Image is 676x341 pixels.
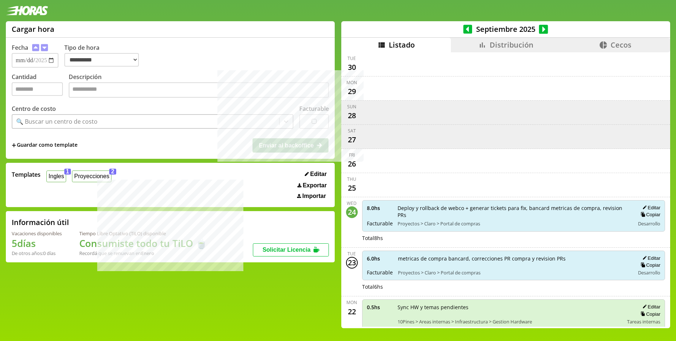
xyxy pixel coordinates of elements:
span: 10Pines > Areas internas > Infraestructura > Gestion Hardware [398,318,622,325]
button: Exportar [295,182,329,189]
div: De otros años: 0 días [12,250,62,256]
b: Enero [141,250,154,256]
div: 🔍 Buscar un centro de costo [16,117,98,125]
div: 26 [346,158,358,170]
h1: Cargar hora [12,24,54,34]
button: Proyecciones2 [72,170,111,182]
label: Descripción [69,73,329,100]
span: Templates [12,170,41,179]
span: Listado [389,40,415,50]
label: Facturable [299,105,329,113]
span: 0.5 hs [367,304,392,311]
button: Copiar [638,211,660,218]
span: Desarrollo [638,269,660,276]
div: Tiempo Libre Optativo (TiLO) disponible [79,230,207,237]
div: Wed [347,200,357,206]
div: Sat [348,128,356,134]
span: Deploy y rollback de webco + generar tickets para fix, bancard metricas de compra, revision PRs [398,205,630,218]
div: 22 [346,306,358,317]
select: Tipo de hora [64,53,139,67]
span: Desarrollo [638,220,660,227]
span: Distribución [490,40,533,50]
button: Editar [640,304,660,310]
input: Cantidad [12,82,63,96]
span: + [12,141,16,149]
label: Fecha [12,44,28,52]
span: metricas de compra bancard, correcciones PR compra y revision PRs [398,255,630,262]
span: 8.0 hs [367,205,392,211]
div: Mon [346,299,357,306]
div: Total 8 hs [362,235,665,241]
div: 24 [346,206,358,218]
div: 27 [346,134,358,146]
span: Editar [310,171,327,177]
span: Importar [302,193,326,199]
button: Copiar [638,262,660,268]
span: Tareas internas [627,318,660,325]
span: 6.0 hs [367,255,393,262]
div: Recordá que se renuevan en [79,250,207,256]
span: Facturable [367,220,392,227]
div: Mon [346,79,357,86]
span: Proyectos > Claro > Portal de compras [398,220,630,227]
button: Ingles1 [46,170,66,182]
div: 28 [346,110,358,121]
div: Total 6 hs [362,283,665,290]
div: 29 [346,86,358,97]
label: Cantidad [12,73,69,100]
span: Septiembre 2025 [472,24,539,34]
div: Vacaciones disponibles [12,230,62,237]
span: Sync HW y temas pendientes [398,304,622,311]
span: 2 [109,169,116,175]
span: Cecos [611,40,631,50]
div: 23 [346,257,358,269]
button: Copiar [638,311,660,317]
span: Solicitar Licencia [262,247,311,253]
span: +Guardar como template [12,141,77,149]
h1: 5 días [12,237,62,250]
div: Thu [347,176,356,182]
span: Proyectos > Claro > Portal de compras [398,269,630,276]
button: Editar [640,205,660,211]
img: logotipo [6,6,48,15]
h1: Consumiste todo tu TiLO 🍵 [79,237,207,250]
div: scrollable content [341,52,670,327]
div: Fri [349,152,355,158]
div: Sun [347,104,356,110]
span: 1 [64,169,71,175]
div: 30 [346,61,358,73]
button: Editar [303,170,329,178]
div: Tue [348,251,356,257]
div: Tue [348,55,356,61]
label: Centro de costo [12,105,56,113]
h2: Información útil [12,217,69,227]
label: Tipo de hora [64,44,145,68]
button: Solicitar Licencia [253,243,329,256]
span: Exportar [303,182,327,189]
textarea: Descripción [69,82,329,98]
button: Editar [640,255,660,261]
div: 25 [346,182,358,194]
span: Facturable [367,269,393,276]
